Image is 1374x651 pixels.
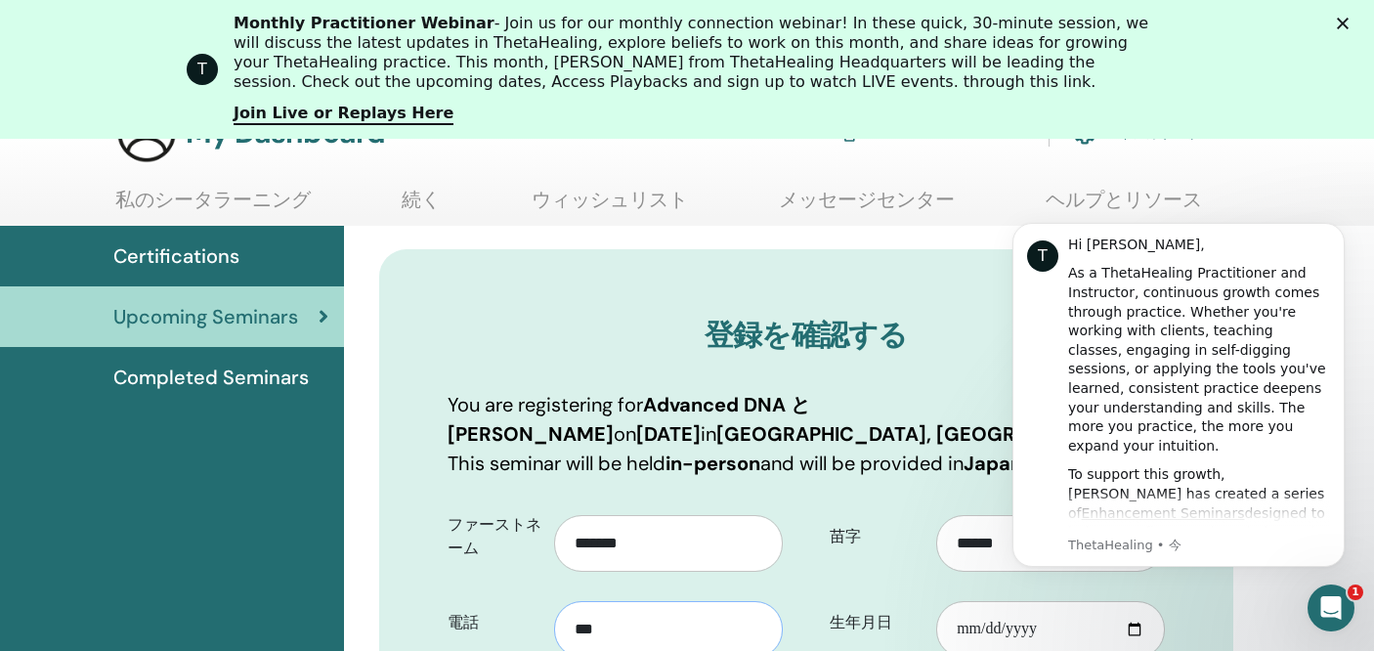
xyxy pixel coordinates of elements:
[187,54,218,85] div: Profile image for ThetaHealing
[448,318,1166,353] h3: 登録を確認する
[666,451,760,476] b: in-person
[1308,585,1354,631] iframe: Intercom live chat
[964,451,1056,476] b: Japanese
[85,272,347,483] div: To support this growth, [PERSON_NAME] has created a series of designed to help you refine your kn...
[234,14,1156,92] div: - Join us for our monthly connection webinar! In these quick, 30-minute session, we will discuss ...
[85,343,347,361] p: Message from ThetaHealing, sent 今
[113,363,309,392] span: Completed Seminars
[402,188,441,226] a: 続く
[99,312,262,327] a: Enhancement Seminars
[983,194,1374,598] iframe: Intercom notifications メッセージ
[815,604,936,641] label: 生年月日
[113,241,239,271] span: Certifications
[433,604,554,641] label: 電話
[234,104,453,125] a: Join Live or Replays Here
[448,390,1166,478] p: You are registering for on in . This seminar will be held and will be provided in .
[532,188,688,226] a: ウィッシュリスト
[234,14,494,32] b: Monthly Practitioner Webinar
[779,188,955,226] a: メッセージセンター
[1337,18,1356,29] div: クローズ
[115,188,311,226] a: 私のシータラーニング
[716,421,1146,447] b: [GEOGRAPHIC_DATA], [GEOGRAPHIC_DATA]
[815,518,936,555] label: 苗字
[1046,188,1202,226] a: ヘルプとリソース
[433,506,554,567] label: ファーストネーム
[186,115,385,151] h3: My Dashboard
[1348,585,1363,600] span: 1
[113,302,298,331] span: Upcoming Seminars
[636,421,701,447] b: [DATE]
